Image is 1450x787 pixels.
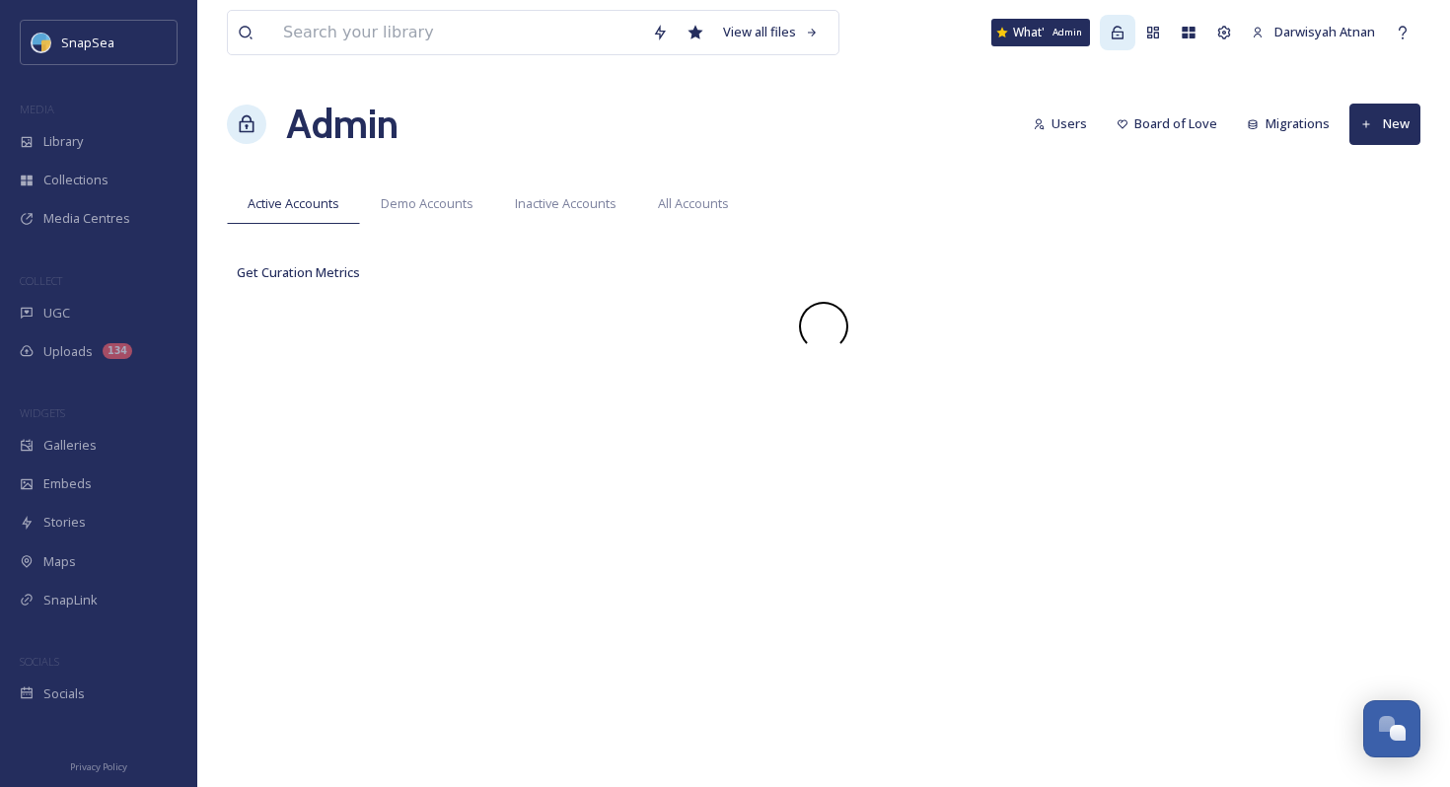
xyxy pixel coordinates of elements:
[103,343,132,359] div: 134
[43,591,98,609] span: SnapLink
[1237,105,1340,143] button: Migrations
[713,13,829,51] a: View all files
[43,209,130,228] span: Media Centres
[1023,105,1097,143] button: Users
[658,194,729,213] span: All Accounts
[43,436,97,455] span: Galleries
[1107,105,1238,143] a: Board of Love
[515,194,616,213] span: Inactive Accounts
[1349,104,1420,144] button: New
[1242,13,1385,51] a: Darwisyah Atnan
[43,684,85,703] span: Socials
[1363,700,1420,757] button: Open Chat
[43,171,109,189] span: Collections
[20,654,59,669] span: SOCIALS
[43,342,93,361] span: Uploads
[61,34,114,51] span: SnapSea
[248,194,339,213] span: Active Accounts
[1023,105,1107,143] a: Users
[70,760,127,773] span: Privacy Policy
[43,474,92,493] span: Embeds
[991,19,1090,46] a: What's New
[1237,105,1349,143] a: Migrations
[1107,105,1228,143] button: Board of Love
[43,304,70,322] span: UGC
[1100,15,1135,50] a: Admin
[70,753,127,777] a: Privacy Policy
[381,194,473,213] span: Demo Accounts
[273,11,642,54] input: Search your library
[20,102,54,116] span: MEDIA
[20,273,62,288] span: COLLECT
[1045,22,1090,43] div: Admin
[286,95,399,154] a: Admin
[32,33,51,52] img: snapsea-logo.png
[43,513,86,532] span: Stories
[43,552,76,571] span: Maps
[43,132,83,151] span: Library
[227,253,1420,292] div: Get Curation Metrics
[20,405,65,420] span: WIDGETS
[1274,23,1375,40] span: Darwisyah Atnan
